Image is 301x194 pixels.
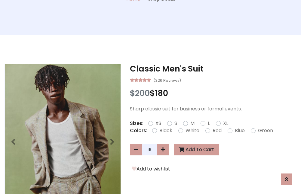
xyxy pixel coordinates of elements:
[153,76,181,84] small: (326 Reviews)
[223,120,228,127] label: XL
[174,120,177,127] label: S
[130,127,147,134] p: Colors:
[190,120,195,127] label: M
[130,165,172,173] button: Add to wishlist
[155,120,161,127] label: XS
[130,120,143,127] p: Sizes:
[155,87,168,99] span: 180
[208,120,210,127] label: L
[130,88,296,98] h3: $
[130,105,296,113] p: Sharp classic suit for business or formal events.
[258,127,273,134] label: Green
[186,127,199,134] label: White
[159,127,172,134] label: Black
[235,127,245,134] label: Blue
[130,87,150,99] span: $200
[174,144,219,155] button: Add To Cart
[130,64,296,74] h3: Classic Men's Suit
[213,127,222,134] label: Red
